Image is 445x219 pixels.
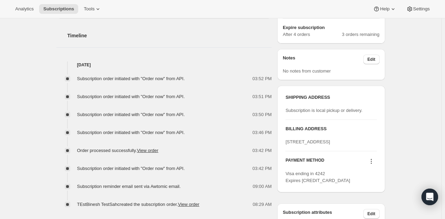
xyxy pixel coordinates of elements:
h3: PAYMENT METHOD [285,158,324,167]
h2: Timeline [67,32,272,39]
span: 03:42 PM [253,147,272,154]
div: Open Intercom Messenger [421,189,438,205]
button: Help [369,4,400,14]
span: 3 orders remaining [342,31,379,38]
button: Edit [363,209,380,219]
a: View order [178,202,199,207]
span: 03:52 PM [253,75,272,82]
span: Subscription order initiated with "Order now" from API. [77,130,185,135]
span: Settings [413,6,430,12]
span: Subscription order initiated with "Order now" from API. [77,112,185,117]
button: Subscriptions [39,4,78,14]
a: View order [137,148,158,153]
span: 03:46 PM [253,129,272,136]
span: Edit [367,211,375,217]
span: Visa ending in 4242 Expires [CREDIT_CARD_DATA] [285,171,350,183]
button: Edit [363,55,380,64]
span: 03:50 PM [253,111,272,118]
span: Edit [367,57,375,62]
span: TEstBinesh TestSah created the subscription order. [77,202,200,207]
span: 03:42 PM [253,165,272,172]
span: 09:00 AM [253,183,272,190]
span: Analytics [15,6,34,12]
button: Tools [80,4,106,14]
span: Subscription is local pickup or delivery. [285,108,362,113]
span: Subscription order initiated with "Order now" from API. [77,76,185,81]
span: Subscription reminder email sent via Awtomic email. [77,184,181,189]
h3: Notes [283,55,363,64]
span: 08:29 AM [253,201,272,208]
span: 03:51 PM [253,93,272,100]
button: Analytics [11,4,38,14]
span: Help [380,6,389,12]
span: Tools [84,6,94,12]
span: No notes from customer [283,68,331,74]
span: Subscriptions [43,6,74,12]
span: Subscription order initiated with "Order now" from API. [77,94,185,99]
span: [STREET_ADDRESS] [285,139,330,144]
span: Order processed successfully. [77,148,158,153]
span: After 4 orders [283,31,342,38]
h3: SHIPPING ADDRESS [285,94,376,101]
h6: Expire subscription [283,24,379,31]
button: Settings [402,4,434,14]
h3: BILLING ADDRESS [285,125,376,132]
h4: [DATE] [56,61,272,68]
h3: Subscription attributes [283,209,363,219]
span: Subscription order initiated with "Order now" from API. [77,166,185,171]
